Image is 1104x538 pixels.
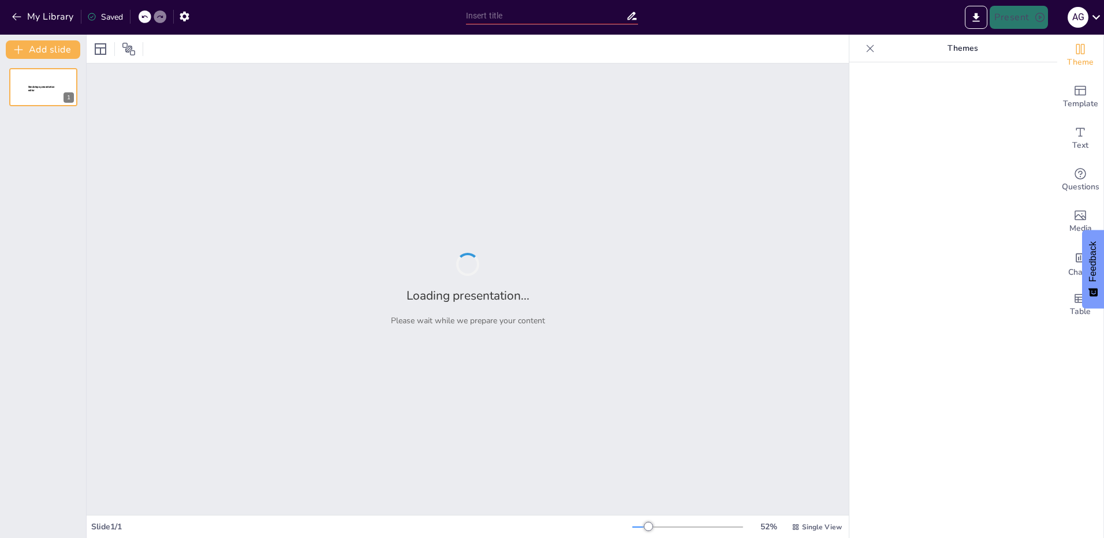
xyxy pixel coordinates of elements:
div: Layout [91,40,110,58]
button: A G [1068,6,1088,29]
div: Get real-time input from your audience [1057,159,1103,201]
div: Add ready made slides [1057,76,1103,118]
span: Feedback [1088,241,1098,282]
div: Add a table [1057,284,1103,326]
input: Insert title [466,8,626,24]
p: Themes [879,35,1046,62]
span: Media [1069,222,1092,235]
button: Feedback - Show survey [1082,230,1104,308]
div: Add text boxes [1057,118,1103,159]
button: Add slide [6,40,80,59]
div: Add images, graphics, shapes or video [1057,201,1103,242]
span: Text [1072,139,1088,152]
div: Sendsteps presentation editor1 [9,68,77,106]
div: Slide 1 / 1 [91,521,632,532]
span: Theme [1067,56,1094,69]
div: 1 [64,92,74,103]
button: My Library [9,8,79,26]
span: Single View [802,522,842,532]
div: Change the overall theme [1057,35,1103,76]
p: Please wait while we prepare your content [391,315,545,326]
span: Template [1063,98,1098,110]
h2: Loading presentation... [406,287,529,304]
div: Add charts and graphs [1057,242,1103,284]
span: Table [1070,305,1091,318]
div: A G [1068,7,1088,28]
button: Export to PowerPoint [965,6,987,29]
span: Questions [1062,181,1099,193]
button: Present [990,6,1047,29]
div: Saved [87,12,123,23]
span: Sendsteps presentation editor [28,85,55,92]
span: Charts [1068,266,1092,279]
div: 52 % [755,521,782,532]
span: Position [122,42,136,56]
